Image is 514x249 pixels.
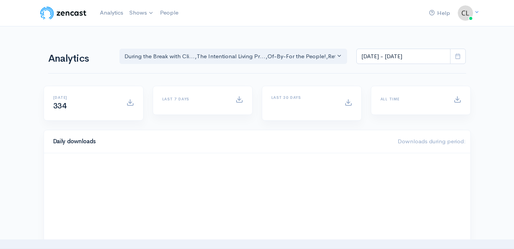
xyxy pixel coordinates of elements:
[162,97,226,101] h6: Last 7 days
[53,138,388,145] h4: Daily downloads
[53,95,117,100] h6: [DATE]
[53,162,461,239] svg: A chart.
[380,97,444,101] h6: All time
[356,49,450,64] input: analytics date range selector
[398,138,466,145] span: Downloads during period:
[458,5,473,21] img: ...
[157,5,181,21] a: People
[48,53,110,64] h1: Analytics
[124,52,336,61] div: During the Break with Cli... , The Intentional Living Pr... , Of-By-For the People! , Rethink - R...
[119,49,348,64] button: During the Break with Cli..., The Intentional Living Pr..., Of-By-For the People!, Rethink - Rese...
[39,5,88,21] img: ZenCast Logo
[126,5,157,21] a: Shows
[271,95,335,100] h6: Last 30 days
[97,5,126,21] a: Analytics
[53,101,67,111] span: 334
[426,5,453,21] a: Help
